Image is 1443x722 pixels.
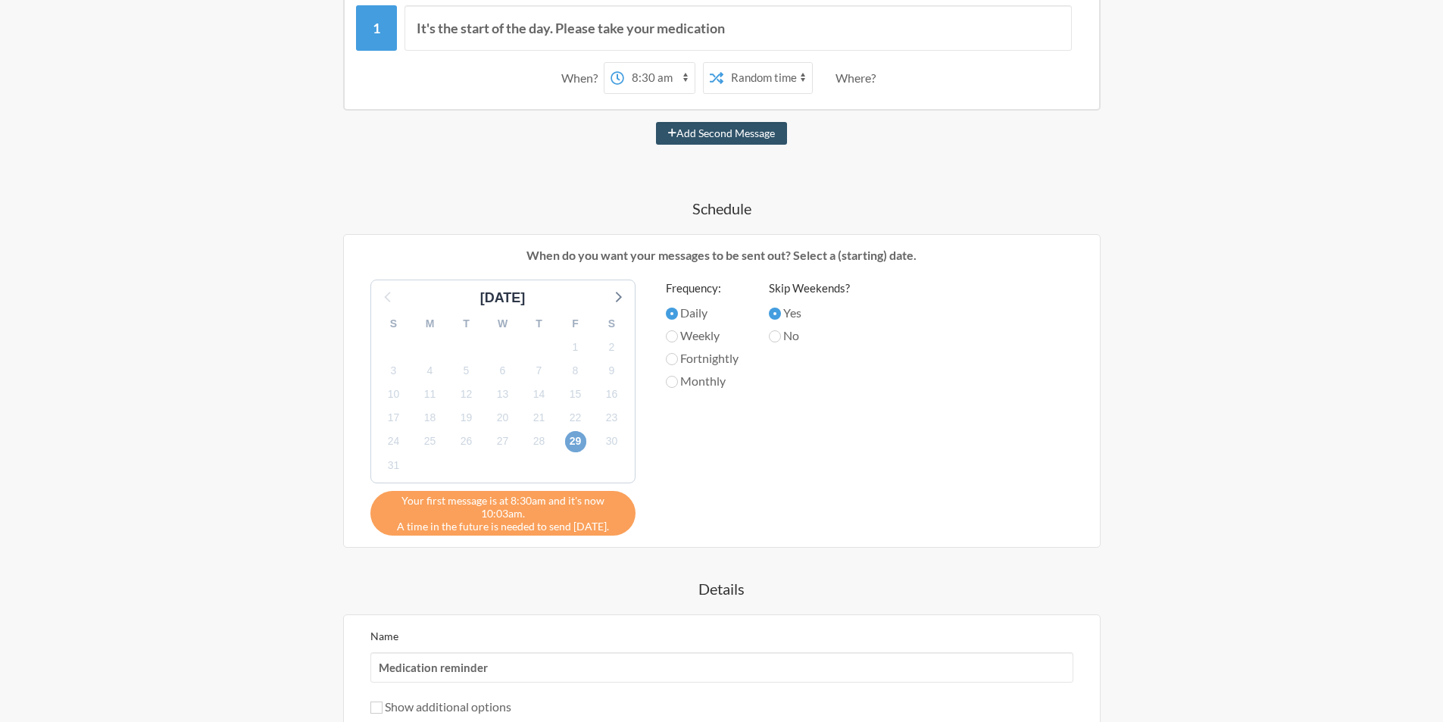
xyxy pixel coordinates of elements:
div: T [448,312,485,336]
label: Frequency: [666,280,739,297]
label: Weekly [666,327,739,345]
span: Wednesday, September 24, 2025 [383,431,404,452]
input: Message [404,5,1072,51]
span: Tuesday, September 30, 2025 [601,431,623,452]
div: When? [561,62,604,94]
span: Wednesday, October 1, 2025 [383,455,404,476]
label: Monthly [666,372,739,390]
label: Skip Weekends? [769,280,850,297]
span: Thursday, September 4, 2025 [420,360,441,381]
span: Wednesday, September 10, 2025 [383,384,404,405]
span: Tuesday, September 2, 2025 [601,336,623,358]
span: Sunday, September 21, 2025 [529,408,550,429]
span: Friday, September 12, 2025 [456,384,477,405]
span: Sunday, September 7, 2025 [529,360,550,381]
span: Friday, September 5, 2025 [456,360,477,381]
span: Saturday, September 27, 2025 [492,431,514,452]
input: We suggest a 2 to 4 word name [370,652,1073,683]
input: Yes [769,308,781,320]
label: Yes [769,304,850,322]
span: Monday, September 8, 2025 [565,360,586,381]
span: Wednesday, September 17, 2025 [383,408,404,429]
span: Sunday, September 14, 2025 [529,384,550,405]
span: Wednesday, September 3, 2025 [383,360,404,381]
input: Show additional options [370,702,383,714]
div: S [376,312,412,336]
div: [DATE] [474,288,532,308]
span: Tuesday, September 9, 2025 [601,360,623,381]
span: Monday, September 29, 2025 [565,431,586,452]
span: Thursday, September 25, 2025 [420,431,441,452]
input: Monthly [666,376,678,388]
span: Friday, September 26, 2025 [456,431,477,452]
div: F [558,312,594,336]
label: Fortnightly [666,349,739,367]
div: T [521,312,558,336]
input: Weekly [666,330,678,342]
label: Show additional options [370,699,511,714]
button: Add Second Message [656,122,787,145]
label: Daily [666,304,739,322]
span: Monday, September 22, 2025 [565,408,586,429]
span: Saturday, September 13, 2025 [492,384,514,405]
input: No [769,330,781,342]
span: Friday, September 19, 2025 [456,408,477,429]
span: Your first message is at 8:30am and it's now 10:03am. [382,494,624,520]
input: Fortnightly [666,353,678,365]
p: When do you want your messages to be sent out? Select a (starting) date. [355,246,1088,264]
span: Saturday, September 6, 2025 [492,360,514,381]
div: Where? [836,62,882,94]
h4: Details [283,578,1161,599]
span: Tuesday, September 23, 2025 [601,408,623,429]
span: Sunday, September 28, 2025 [529,431,550,452]
div: W [485,312,521,336]
span: Thursday, September 18, 2025 [420,408,441,429]
span: Monday, September 1, 2025 [565,336,586,358]
label: No [769,327,850,345]
div: A time in the future is needed to send [DATE]. [370,491,636,536]
span: Thursday, September 11, 2025 [420,384,441,405]
label: Name [370,630,398,642]
span: Monday, September 15, 2025 [565,384,586,405]
div: M [412,312,448,336]
input: Daily [666,308,678,320]
span: Saturday, September 20, 2025 [492,408,514,429]
div: S [594,312,630,336]
h4: Schedule [283,198,1161,219]
span: Tuesday, September 16, 2025 [601,384,623,405]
